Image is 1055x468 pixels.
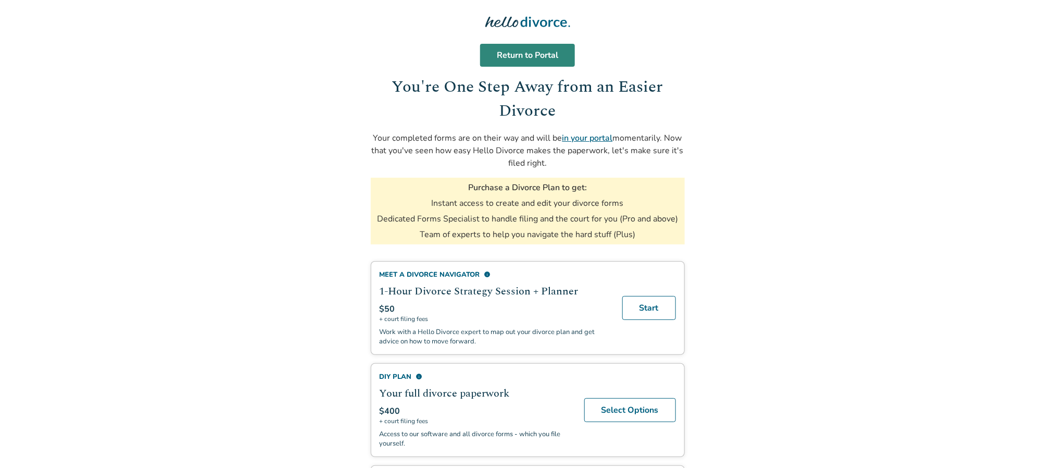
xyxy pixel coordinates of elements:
[380,284,610,299] h2: 1-Hour Divorce Strategy Session + Planner
[380,303,395,315] span: $50
[420,229,635,240] li: Team of experts to help you navigate the hard stuff (Plus)
[468,182,587,193] h3: Purchase a Divorce Plan to get:
[380,270,610,279] div: Meet a divorce navigator
[562,132,613,144] a: in your portal
[377,213,678,225] li: Dedicated Forms Specialist to handle filing and the court for you (Pro and above)
[380,386,572,401] h2: Your full divorce paperwork
[380,405,400,417] span: $400
[380,417,572,425] span: + court filing fees
[380,429,572,448] p: Access to our software and all divorce forms - which you file yourself.
[584,398,676,422] a: Select Options
[432,198,624,209] li: Instant access to create and edit your divorce forms
[371,132,685,169] p: Your completed forms are on their way and will be momentarily. Now that you've seen how easy Hell...
[380,315,610,323] span: + court filing fees
[416,373,423,380] span: info
[484,271,491,278] span: info
[380,372,572,381] div: DIY Plan
[622,296,676,320] a: Start
[480,44,575,67] a: Return to Portal
[380,327,610,346] p: Work with a Hello Divorce expert to map out your divorce plan and get advice on how to move forward.
[1003,418,1055,468] iframe: Chat Widget
[371,75,685,124] h1: You're One Step Away from an Easier Divorce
